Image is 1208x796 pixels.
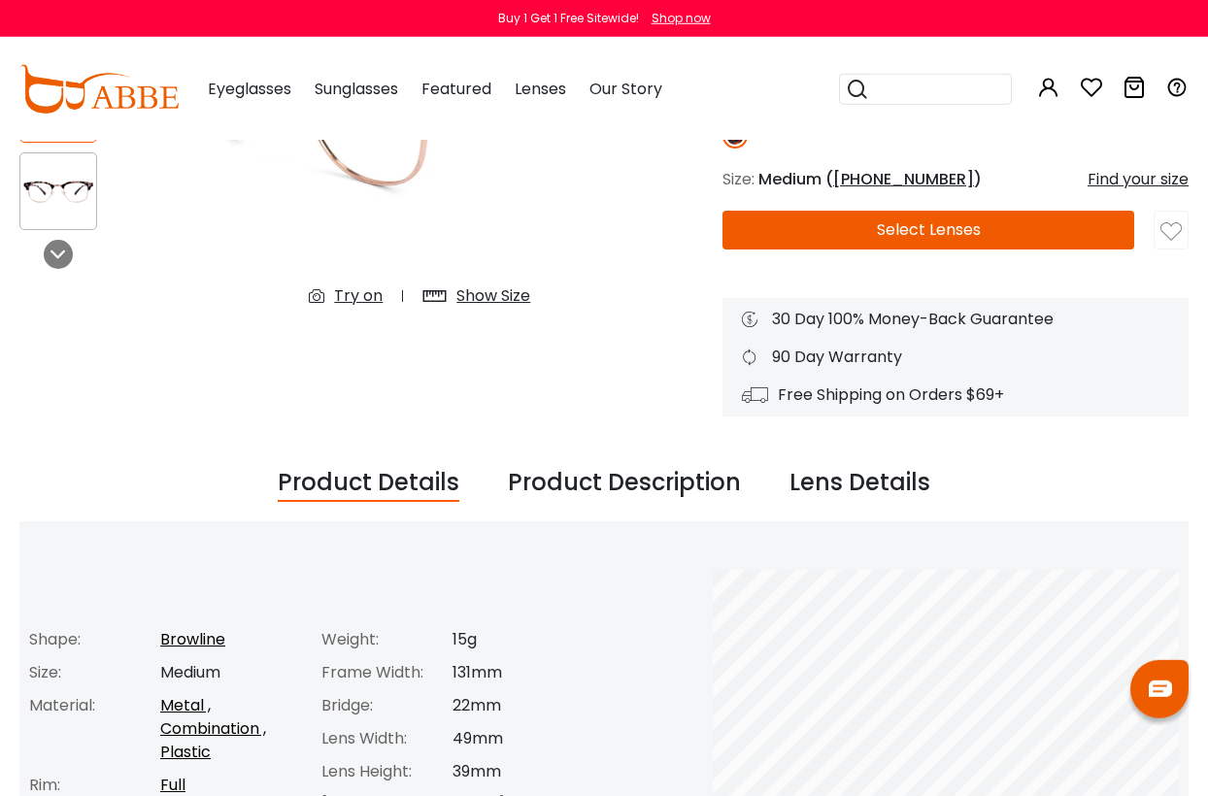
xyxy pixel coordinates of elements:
span: Eyeglasses [208,78,291,100]
div: 30 Day 100% Money-Back Guarantee [742,308,1169,331]
a: Metal , Combination , Plastic [160,694,266,763]
a: Full [160,774,185,796]
div: 15g [453,628,594,651]
span: Medium ( ) [758,168,982,190]
div: Show Size [456,284,530,308]
div: 39mm [453,760,594,783]
img: abbeglasses.com [19,65,179,114]
div: Bridge: [321,694,453,717]
span: Featured [421,78,491,100]
span: Lenses [515,78,566,100]
div: Frame Width: [321,661,453,684]
img: chat [1149,680,1172,697]
div: Size: [29,661,160,684]
div: Product Description [508,465,741,502]
div: Free Shipping on Orders $69+ [742,383,1169,407]
span: [PHONE_NUMBER] [833,168,974,190]
span: Size: [722,168,755,190]
img: Iconium Leopard Metal , Combination , Plastic Eyeglasses , NosePads Frames from ABBE Glasses [20,173,96,211]
span: Sunglasses [315,78,398,100]
div: Material: [29,694,160,764]
div: 90 Day Warranty [742,346,1169,369]
div: 131mm [453,661,594,684]
div: 22mm [453,694,594,717]
div: Buy 1 Get 1 Free Sitewide! [498,10,639,27]
div: Product Details [278,465,459,502]
div: Find your size [1088,168,1189,191]
a: Browline [160,628,225,650]
div: Medium [160,661,302,684]
div: Shop now [652,10,711,27]
div: Weight: [321,628,453,651]
div: Shape: [29,628,160,651]
div: Lens Height: [321,760,453,783]
span: Our Story [589,78,662,100]
div: 49mm [453,727,594,750]
div: Lens Details [789,465,930,502]
button: Select Lenses [722,211,1134,249]
img: like [1160,221,1182,243]
div: Try on [334,284,383,308]
a: Shop now [642,10,711,26]
div: Lens Width: [321,727,453,750]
